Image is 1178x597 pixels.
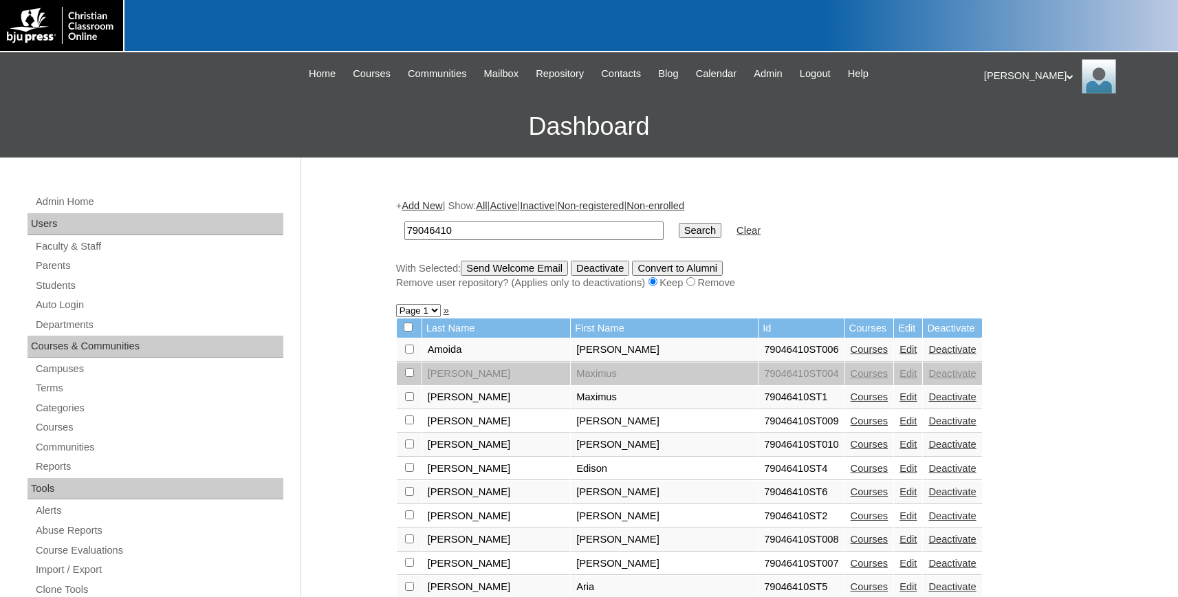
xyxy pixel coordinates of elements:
[928,415,976,426] a: Deactivate
[899,558,917,569] a: Edit
[34,257,283,274] a: Parents
[571,362,758,386] td: Maximus
[759,318,844,338] td: Id
[571,457,758,481] td: Edison
[404,221,664,240] input: Search
[759,505,844,528] td: 79046410ST2
[851,391,888,402] a: Courses
[34,360,283,378] a: Campuses
[928,486,976,497] a: Deactivate
[402,200,442,211] a: Add New
[484,66,519,82] span: Mailbox
[851,415,888,426] a: Courses
[302,66,342,82] a: Home
[851,581,888,592] a: Courses
[899,463,917,474] a: Edit
[34,316,283,334] a: Departments
[928,439,976,450] a: Deactivate
[7,7,116,44] img: logo-white.png
[490,200,517,211] a: Active
[759,362,844,386] td: 79046410ST004
[759,457,844,481] td: 79046410ST4
[928,344,976,355] a: Deactivate
[571,481,758,504] td: [PERSON_NAME]
[899,439,917,450] a: Edit
[851,558,888,569] a: Courses
[34,439,283,456] a: Communities
[759,338,844,362] td: 79046410ST006
[422,318,571,338] td: Last Name
[800,66,831,82] span: Logout
[851,368,888,379] a: Courses
[1082,59,1116,94] img: Karen Lawton
[793,66,838,82] a: Logout
[422,481,571,504] td: [PERSON_NAME]
[444,305,449,316] a: »
[899,486,917,497] a: Edit
[658,66,678,82] span: Blog
[689,66,743,82] a: Calendar
[28,478,283,500] div: Tools
[759,386,844,409] td: 79046410ST1
[422,362,571,386] td: [PERSON_NAME]
[923,318,981,338] td: Deactivate
[422,528,571,552] td: [PERSON_NAME]
[422,433,571,457] td: [PERSON_NAME]
[851,510,888,521] a: Courses
[848,66,869,82] span: Help
[626,200,684,211] a: Non-enrolled
[899,391,917,402] a: Edit
[520,200,555,211] a: Inactive
[477,66,526,82] a: Mailbox
[632,261,723,276] input: Convert to Alumni
[422,410,571,433] td: [PERSON_NAME]
[571,386,758,409] td: Maximus
[28,336,283,358] div: Courses & Communities
[696,66,737,82] span: Calendar
[984,59,1164,94] div: [PERSON_NAME]
[476,200,487,211] a: All
[851,463,888,474] a: Courses
[461,261,568,276] input: Send Welcome Email
[422,505,571,528] td: [PERSON_NAME]
[851,486,888,497] a: Courses
[536,66,584,82] span: Repository
[571,338,758,362] td: [PERSON_NAME]
[899,368,917,379] a: Edit
[899,581,917,592] a: Edit
[899,344,917,355] a: Edit
[34,277,283,294] a: Students
[34,502,283,519] a: Alerts
[34,193,283,210] a: Admin Home
[34,458,283,475] a: Reports
[309,66,336,82] span: Home
[34,296,283,314] a: Auto Login
[928,510,976,521] a: Deactivate
[346,66,397,82] a: Courses
[851,344,888,355] a: Courses
[401,66,474,82] a: Communities
[571,552,758,576] td: [PERSON_NAME]
[34,522,283,539] a: Abuse Reports
[928,391,976,402] a: Deactivate
[422,338,571,362] td: Amoida
[851,534,888,545] a: Courses
[894,318,922,338] td: Edit
[928,534,976,545] a: Deactivate
[747,66,789,82] a: Admin
[851,439,888,450] a: Courses
[396,199,1077,290] div: + | Show: | | | |
[594,66,648,82] a: Contacts
[759,552,844,576] td: 79046410ST007
[928,558,976,569] a: Deactivate
[759,433,844,457] td: 79046410ST010
[422,457,571,481] td: [PERSON_NAME]
[34,400,283,417] a: Categories
[899,510,917,521] a: Edit
[529,66,591,82] a: Repository
[928,368,976,379] a: Deactivate
[928,463,976,474] a: Deactivate
[396,276,1077,290] div: Remove user repository? (Applies only to deactivations) Keep Remove
[571,410,758,433] td: [PERSON_NAME]
[841,66,875,82] a: Help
